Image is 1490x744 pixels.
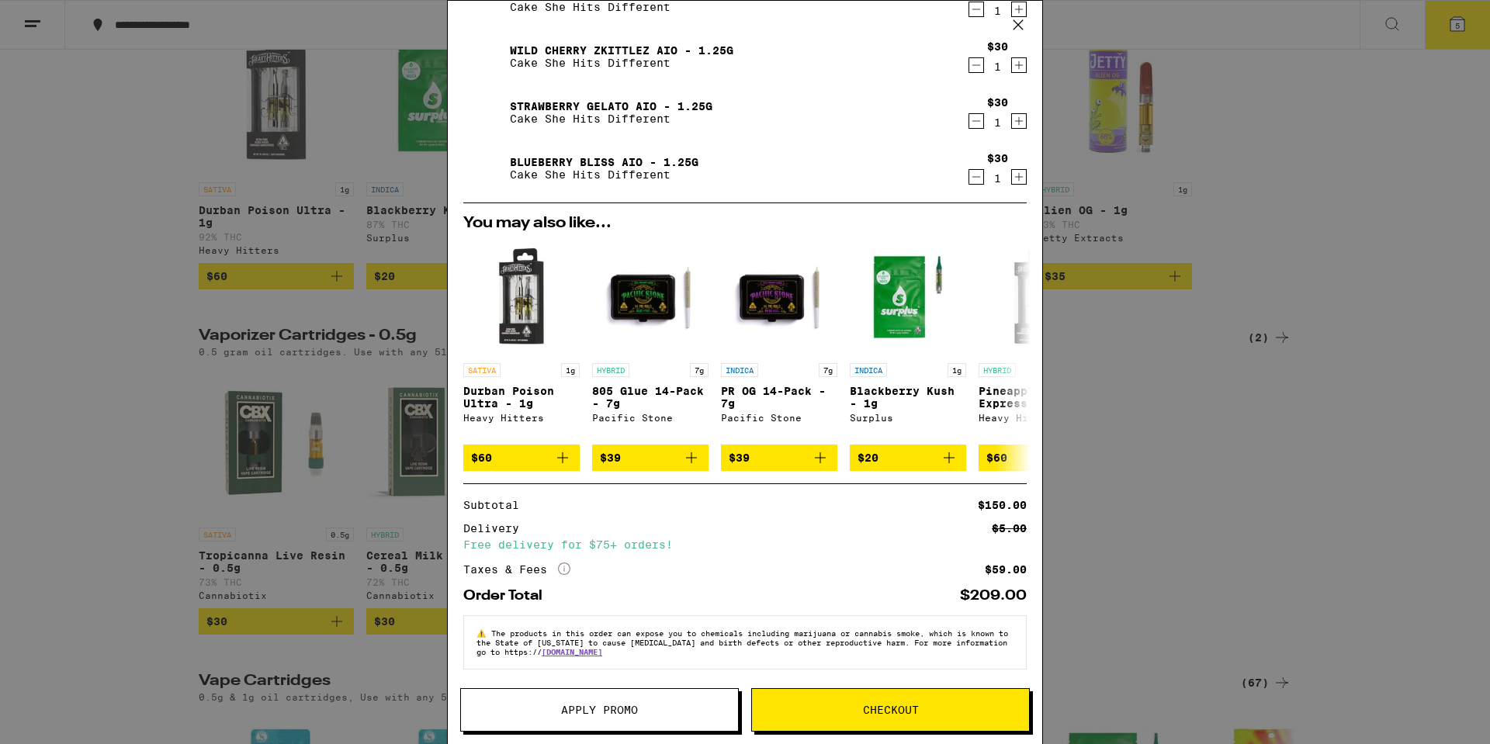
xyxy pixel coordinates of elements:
[850,413,966,423] div: Surplus
[476,628,491,638] span: ⚠️
[987,172,1008,185] div: 1
[1011,113,1027,129] button: Increment
[850,385,966,410] p: Blackberry Kush - 1g
[751,688,1030,732] button: Checkout
[463,523,530,534] div: Delivery
[542,647,602,656] a: [DOMAIN_NAME]
[510,112,712,125] p: Cake She Hits Different
[992,523,1027,534] div: $5.00
[968,57,984,73] button: Decrement
[987,40,1008,53] div: $30
[510,100,712,112] a: Strawberry Gelato AIO - 1.25g
[987,96,1008,109] div: $30
[463,539,1027,550] div: Free delivery for $75+ orders!
[463,91,507,134] img: Strawberry Gelato AIO - 1.25g
[510,156,698,168] a: Blueberry Bliss AIO - 1.25g
[592,445,709,471] button: Add to bag
[850,239,966,445] a: Open page for Blackberry Kush - 1g from Surplus
[850,239,966,355] img: Surplus - Blackberry Kush - 1g
[721,239,837,445] a: Open page for PR OG 14-Pack - 7g from Pacific Stone
[858,452,878,464] span: $20
[979,363,1016,377] p: HYBRID
[463,445,580,471] button: Add to bag
[987,5,1008,17] div: 1
[729,452,750,464] span: $39
[592,363,629,377] p: HYBRID
[948,363,966,377] p: 1g
[463,239,580,355] img: Heavy Hitters - Durban Poison Ultra - 1g
[561,363,580,377] p: 1g
[968,2,984,17] button: Decrement
[592,239,709,355] img: Pacific Stone - 805 Glue 14-Pack - 7g
[471,452,492,464] span: $60
[561,704,638,715] span: Apply Promo
[510,44,733,57] a: Wild Cherry Zkittlez AIO - 1.25g
[721,239,837,355] img: Pacific Stone - PR OG 14-Pack - 7g
[592,385,709,410] p: 805 Glue 14-Pack - 7g
[987,116,1008,129] div: 1
[463,147,507,190] img: Blueberry Bliss AIO - 1.25g
[463,500,530,510] div: Subtotal
[721,363,758,377] p: INDICA
[1011,169,1027,185] button: Increment
[690,363,709,377] p: 7g
[721,413,837,423] div: Pacific Stone
[463,562,570,576] div: Taxes & Fees
[979,239,1095,445] a: Open page for Pineapple Express Ultra - 1g from Heavy Hitters
[463,216,1027,231] h2: You may also like...
[9,11,112,23] span: Hi. Need any help?
[463,239,580,445] a: Open page for Durban Poison Ultra - 1g from Heavy Hitters
[721,385,837,410] p: PR OG 14-Pack - 7g
[592,239,709,445] a: Open page for 805 Glue 14-Pack - 7g from Pacific Stone
[463,589,553,603] div: Order Total
[960,589,1027,603] div: $209.00
[721,445,837,471] button: Add to bag
[987,61,1008,73] div: 1
[510,168,698,181] p: Cake She Hits Different
[978,500,1027,510] div: $150.00
[592,413,709,423] div: Pacific Stone
[600,452,621,464] span: $39
[1011,57,1027,73] button: Increment
[979,239,1095,355] img: Heavy Hitters - Pineapple Express Ultra - 1g
[979,413,1095,423] div: Heavy Hitters
[979,385,1095,410] p: Pineapple Express Ultra - 1g
[850,445,966,471] button: Add to bag
[968,169,984,185] button: Decrement
[979,445,1095,471] button: Add to bag
[968,113,984,129] button: Decrement
[819,363,837,377] p: 7g
[987,152,1008,164] div: $30
[850,363,887,377] p: INDICA
[463,385,580,410] p: Durban Poison Ultra - 1g
[476,628,1008,656] span: The products in this order can expose you to chemicals including marijuana or cannabis smoke, whi...
[460,688,739,732] button: Apply Promo
[985,564,1027,575] div: $59.00
[510,57,733,69] p: Cake She Hits Different
[463,35,507,78] img: Wild Cherry Zkittlez AIO - 1.25g
[986,452,1007,464] span: $60
[510,1,705,13] p: Cake She Hits Different
[463,413,580,423] div: Heavy Hitters
[863,704,919,715] span: Checkout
